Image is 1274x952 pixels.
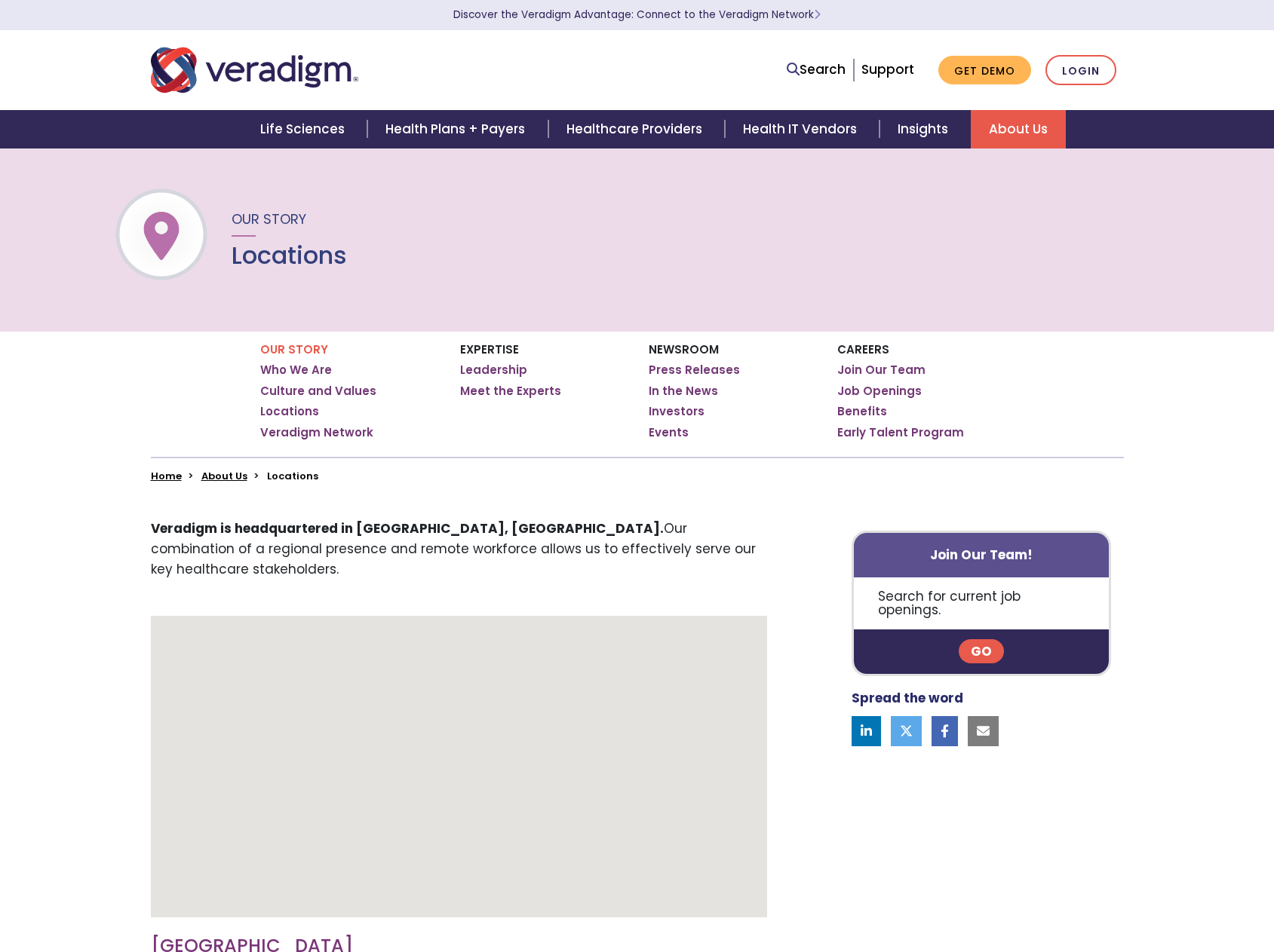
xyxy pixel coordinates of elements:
a: Events [649,425,689,440]
a: Life Sciences [242,110,367,148]
a: Press Releases [649,363,740,378]
a: Go [959,639,1004,663]
a: Job Openings [837,384,922,399]
a: Leadership [460,363,527,378]
a: About Us [971,110,1066,148]
a: Login [1045,55,1116,86]
a: Early Talent Program [837,425,964,440]
a: Meet the Experts [460,384,561,399]
strong: Join Our Team! [930,546,1033,564]
a: About Us [201,469,247,483]
a: Join Our Team [837,363,926,378]
a: Health Plans + Payers [367,110,548,148]
span: Our Story [232,210,306,228]
a: Discover the Veradigm Advantage: Connect to the Veradigm NetworkLearn More [453,8,821,22]
a: Search [787,60,846,80]
strong: Spread the word [852,689,963,707]
strong: Veradigm is headquartered in [GEOGRAPHIC_DATA], [GEOGRAPHIC_DATA]. [151,519,664,537]
a: Insights [880,110,971,148]
a: Get Demo [938,56,1031,85]
a: In the News [649,384,718,399]
a: Benefits [837,404,887,419]
a: Healthcare Providers [548,110,725,148]
a: Who We Are [260,363,332,378]
a: Investors [649,404,705,419]
img: Veradigm logo [151,45,358,95]
a: Culture and Values [260,384,376,399]
h1: Locations [232,241,347,270]
span: Learn More [814,8,821,22]
a: Veradigm Network [260,425,373,440]
p: Search for current job openings. [854,577,1110,629]
a: Support [861,60,914,78]
a: Home [151,469,182,483]
p: Our combination of a regional presence and remote workforce allows us to effectively serve our ke... [151,519,767,580]
a: Locations [260,404,319,419]
a: Health IT Vendors [725,110,880,148]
